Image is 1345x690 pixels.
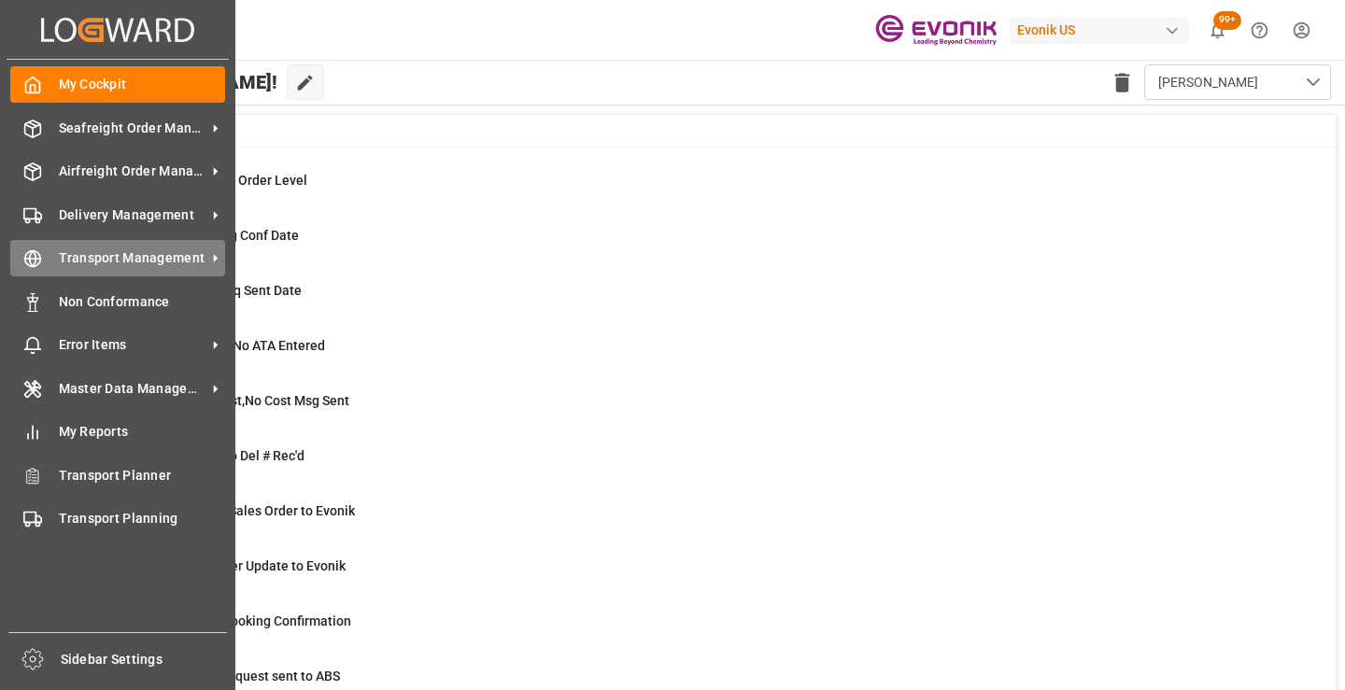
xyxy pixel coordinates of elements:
span: Error on Initial Sales Order to Evonik [142,503,355,518]
span: Error Sales Order Update to Evonik [142,558,346,573]
span: Pending Bkg Request sent to ABS [142,669,340,683]
a: Transport Planning [10,500,225,537]
span: Seafreight Order Management [59,119,206,138]
span: ABS: Missing Booking Confirmation [142,613,351,628]
a: 0Error Sales Order Update to EvonikShipment [95,556,1312,596]
button: Evonik US [1010,12,1196,48]
button: Help Center [1239,9,1281,51]
a: 0Error on Initial Sales Order to EvonikShipment [95,501,1312,541]
span: Hello [PERSON_NAME]! [77,64,277,100]
a: 3ETD < 3 Days,No Del # Rec'dShipment [95,446,1312,486]
a: My Reports [10,414,225,450]
span: Error Items [59,335,206,355]
span: Airfreight Order Management [59,162,206,181]
button: show 100 new notifications [1196,9,1239,51]
a: 9ETA > 10 Days , No ATA EnteredShipment [95,336,1312,375]
span: My Cockpit [59,75,226,94]
span: My Reports [59,422,226,442]
button: open menu [1144,64,1331,100]
a: My Cockpit [10,66,225,103]
a: 0MOT Missing at Order LevelSales Order-IVPO [95,171,1312,210]
a: Non Conformance [10,283,225,319]
span: [PERSON_NAME] [1158,73,1258,92]
a: Transport Planner [10,457,225,493]
span: 99+ [1213,11,1241,30]
a: 50ABS: Missing Booking ConfirmationShipment [95,612,1312,651]
span: Master Data Management [59,379,206,399]
span: Non Conformance [59,292,226,312]
span: Delivery Management [59,205,206,225]
span: Transport Planner [59,466,226,486]
img: Evonik-brand-mark-Deep-Purple-RGB.jpeg_1700498283.jpeg [875,14,997,47]
div: Evonik US [1010,17,1189,44]
a: 23ETD>3 Days Past,No Cost Msg SentShipment [95,391,1312,430]
span: Transport Planning [59,509,226,528]
span: Transport Management [59,248,206,268]
a: 11ABS: No Bkg Req Sent DateShipment [95,281,1312,320]
a: 42ABS: No Init Bkg Conf DateShipment [95,226,1312,265]
span: ETD>3 Days Past,No Cost Msg Sent [142,393,349,408]
span: Sidebar Settings [61,650,228,669]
